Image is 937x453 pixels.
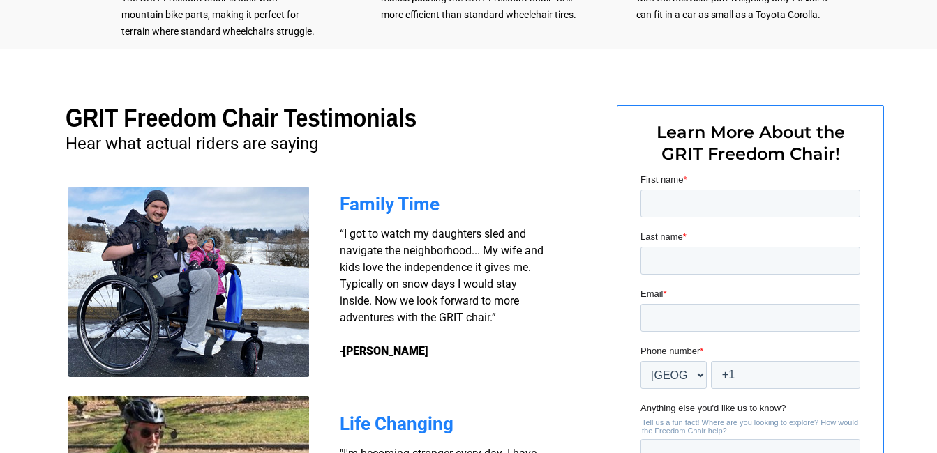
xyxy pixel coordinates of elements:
span: Family Time [340,194,440,215]
strong: [PERSON_NAME] [343,344,428,358]
span: Learn More About the GRIT Freedom Chair! [657,122,845,164]
span: Hear what actual riders are saying [66,134,318,153]
span: Life Changing [340,413,453,434]
span: “I got to watch my daughters sled and navigate the neighborhood... My wife and kids love the inde... [340,227,544,358]
span: GRIT Freedom Chair Testimonials [66,104,417,132]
